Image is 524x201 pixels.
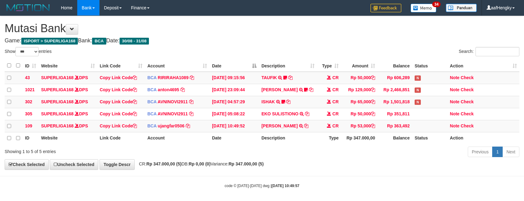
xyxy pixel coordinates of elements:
th: Balance [378,60,412,72]
th: Type: activate to sort column ascending [317,60,341,72]
th: Status [412,132,447,144]
th: Rp 347.000,00 [341,132,378,144]
a: AVNINOVI2911 [158,99,188,104]
th: Date [209,132,259,144]
td: [DATE] 04:57:29 [209,96,259,108]
th: ID [23,132,39,144]
a: Copy Link Code [100,87,137,92]
a: Copy EKO SULISTIONO to clipboard [305,111,309,116]
td: DPS [39,96,97,108]
small: code © [DATE]-[DATE] dwg | [225,184,299,188]
span: 30/08 - 31/08 [120,38,149,45]
span: BCA [147,87,157,92]
a: SUPERLIGA168 [41,123,74,128]
a: ISHAK [261,99,275,104]
th: ID: activate to sort column ascending [23,60,39,72]
span: 302 [25,99,32,104]
a: Note [450,99,459,104]
label: Search: [459,47,519,56]
a: Note [450,75,459,80]
a: Note [450,111,459,116]
a: Next [502,147,519,157]
th: Amount: activate to sort column ascending [341,60,378,72]
span: ISPORT > SUPERLIGA168 [21,38,78,45]
a: Note [450,87,459,92]
a: Copy Link Code [100,99,137,104]
td: DPS [39,108,97,120]
a: Copy AVNINOVI2911 to clipboard [189,99,193,104]
a: SUPERLIGA168 [41,99,74,104]
a: Copy RIRIRAHA1089 to clipboard [190,75,194,80]
a: Copy anton4695 to clipboard [180,87,185,92]
a: SUPERLIGA168 [41,75,74,80]
th: Action [447,132,519,144]
img: MOTION_logo.png [5,3,52,12]
span: Has Note [415,100,421,105]
span: CR [332,111,339,116]
strong: [DATE] 10:49:57 [272,184,299,188]
img: Feedback.jpg [370,4,401,12]
span: BCA [147,111,157,116]
span: CR [332,87,339,92]
a: Uncheck Selected [50,159,98,170]
a: Check [461,111,474,116]
a: Check [461,75,474,80]
a: Copy AVNINOVI2911 to clipboard [189,111,193,116]
td: Rp 2,466,851 [378,84,412,96]
span: CR [332,75,339,80]
a: Copy REZA PAHLEPI to clipboard [304,123,308,128]
div: Showing 1 to 5 of 5 entries [5,146,214,155]
a: Copy Rp 50,000 to clipboard [371,75,375,80]
th: Action: activate to sort column ascending [447,60,519,72]
th: Type [317,132,341,144]
h1: Mutasi Bank [5,22,519,35]
a: Copy Rp 129,000 to clipboard [371,87,375,92]
span: 109 [25,123,32,128]
a: Copy Rp 50,000 to clipboard [371,111,375,116]
td: Rp 351,811 [378,108,412,120]
strong: Rp 0,00 (0) [189,161,211,166]
a: Check [461,123,474,128]
a: Check [461,99,474,104]
a: Check Selected [5,159,49,170]
a: SUPERLIGA168 [41,111,74,116]
a: Copy Rp 65,000 to clipboard [371,99,375,104]
a: TAUFIK [261,75,277,80]
th: Link Code: activate to sort column ascending [97,60,145,72]
td: DPS [39,72,97,84]
span: BCA [92,38,106,45]
td: DPS [39,84,97,96]
span: BCA [147,99,157,104]
td: Rp 50,000 [341,72,378,84]
a: Note [450,123,459,128]
th: Description: activate to sort column ascending [259,60,317,72]
label: Show entries [5,47,52,56]
td: [DATE] 10:49:52 [209,120,259,132]
td: Rp 129,000 [341,84,378,96]
span: 1021 [25,87,35,92]
th: Account [145,132,209,144]
a: [PERSON_NAME] [261,87,298,92]
a: Copy TAUFIK to clipboard [288,75,293,80]
a: [PERSON_NAME] [261,123,298,128]
span: CR [332,123,339,128]
a: SUPERLIGA168 [41,87,74,92]
th: Link Code [97,132,145,144]
a: AVNINOVI2911 [158,111,188,116]
td: DPS [39,120,97,132]
a: Copy Link Code [100,75,137,80]
th: Balance [378,132,412,144]
td: Rp 50,000 [341,108,378,120]
a: anton4695 [158,87,179,92]
th: Website: activate to sort column ascending [39,60,97,72]
td: Rp 1,501,818 [378,96,412,108]
strong: Rp 347.000,00 (5) [146,161,182,166]
td: Rp 53,000 [341,120,378,132]
a: ujangfar0506 [158,123,184,128]
a: 1 [492,147,503,157]
td: Rp 606,289 [378,72,412,84]
a: Copy ISHAK to clipboard [286,99,290,104]
select: Showentries [15,47,39,56]
td: [DATE] 09:15:56 [209,72,259,84]
a: Copy Rp 53,000 to clipboard [371,123,375,128]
